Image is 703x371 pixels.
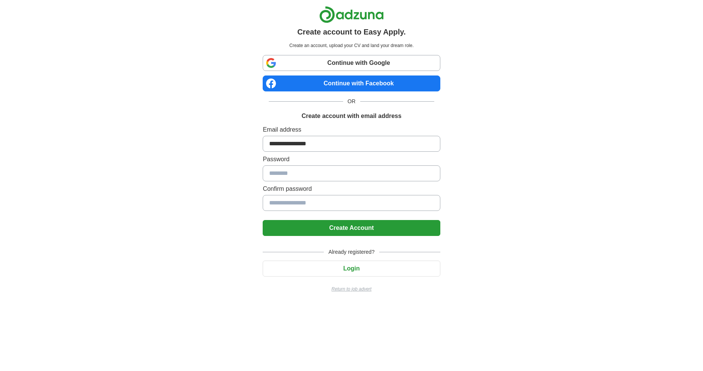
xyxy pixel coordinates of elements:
[263,184,440,193] label: Confirm password
[297,26,406,38] h1: Create account to Easy Apply.
[264,42,438,49] p: Create an account, upload your CV and land your dream role.
[263,286,440,292] a: Return to job advert
[263,155,440,164] label: Password
[343,97,360,105] span: OR
[263,220,440,236] button: Create Account
[263,55,440,71] a: Continue with Google
[324,248,379,256] span: Already registered?
[319,6,384,23] img: Adzuna logo
[263,261,440,277] button: Login
[263,75,440,91] a: Continue with Facebook
[263,125,440,134] label: Email address
[301,112,401,121] h1: Create account with email address
[263,265,440,272] a: Login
